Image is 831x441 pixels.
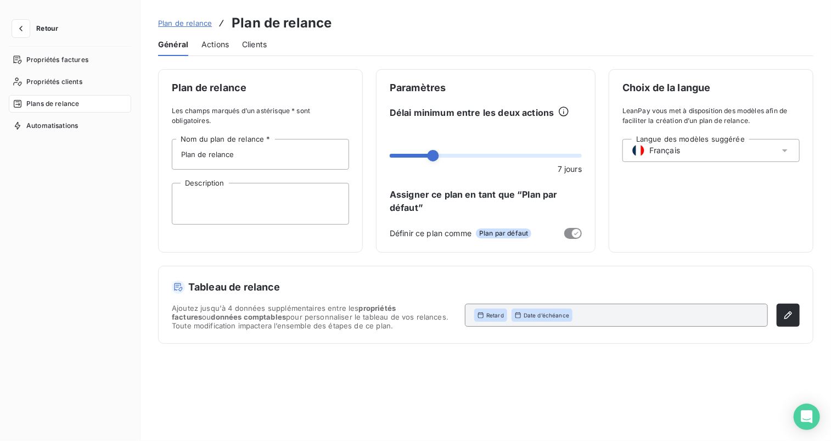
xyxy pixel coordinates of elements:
[172,304,456,330] span: Ajoutez jusqu'à 4 données supplémentaires entre les ou pour personnaliser le tableau de vos relan...
[794,404,820,430] div: Open Intercom Messenger
[486,311,504,319] span: Retard
[158,18,212,29] a: Plan de relance
[158,19,212,27] span: Plan de relance
[172,106,349,126] span: Les champs marqués d’un astérisque * sont obligatoires.
[9,117,131,135] a: Automatisations
[649,145,680,156] span: Français
[9,20,67,37] button: Retour
[172,139,349,170] input: placeholder
[390,227,471,239] span: Définir ce plan comme
[9,51,131,69] a: Propriétés factures
[158,39,188,50] span: Général
[26,55,88,65] span: Propriétés factures
[9,95,131,113] a: Plans de relance
[172,83,349,93] span: Plan de relance
[172,280,800,295] h5: Tableau de relance
[211,312,287,321] span: données comptables
[9,73,131,91] a: Propriétés clients
[26,121,78,131] span: Automatisations
[242,39,267,50] span: Clients
[524,311,569,319] span: Date d’échéance
[622,106,800,126] span: LeanPay vous met à disposition des modèles afin de faciliter la création d’un plan de relance.
[201,39,229,50] span: Actions
[36,25,58,32] span: Retour
[476,228,531,238] span: Plan par défaut
[172,304,396,321] span: propriétés factures
[26,77,82,87] span: Propriétés clients
[558,163,582,175] span: 7 jours
[390,106,554,119] span: Délai minimum entre les deux actions
[390,188,582,214] span: Assigner ce plan en tant que “Plan par défaut”
[232,13,332,33] h3: Plan de relance
[622,83,800,93] span: Choix de la langue
[390,83,582,93] span: Paramètres
[26,99,79,109] span: Plans de relance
